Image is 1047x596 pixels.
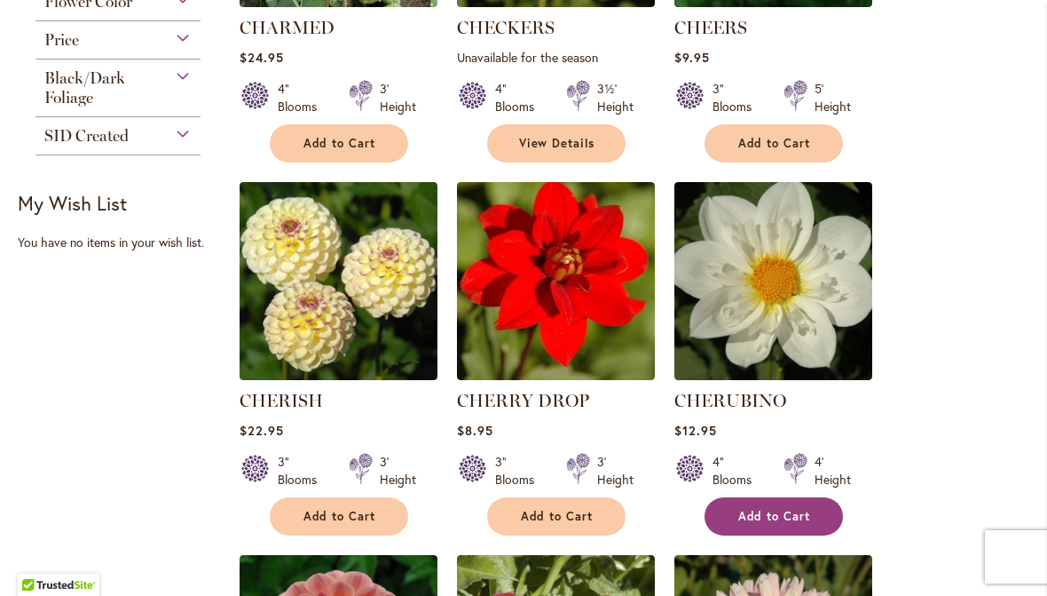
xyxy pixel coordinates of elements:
p: Unavailable for the season [457,49,655,66]
div: 3' Height [380,453,416,489]
div: 4" Blooms [278,80,327,115]
a: CHEERS [674,17,747,38]
a: CHERUBINO [674,390,786,411]
button: Add to Cart [270,124,408,163]
span: Price [44,30,79,50]
div: 4' Height [815,453,851,489]
span: View Details [519,136,595,151]
button: Add to Cart [487,497,626,536]
a: CHECKERS [457,17,555,38]
span: Add to Cart [303,136,376,151]
div: 3½' Height [597,80,634,115]
a: CHERISH [240,367,437,384]
span: $22.95 [240,422,284,439]
span: Black/Dark Foliage [44,68,125,107]
span: $9.95 [674,49,710,66]
div: 4" Blooms [495,80,545,115]
span: Add to Cart [738,136,811,151]
a: CHERUBINO [674,367,872,384]
button: Add to Cart [705,124,843,163]
span: Add to Cart [738,509,811,524]
img: CHERRY DROP [457,182,655,380]
a: CHERISH [240,390,323,411]
div: 4" Blooms [712,453,762,489]
span: Add to Cart [303,509,376,524]
span: $12.95 [674,422,717,439]
strong: My Wish List [18,190,127,216]
span: Add to Cart [521,509,594,524]
span: SID Created [44,126,129,146]
iframe: Launch Accessibility Center [13,533,63,583]
a: View Details [487,124,626,163]
a: CHARMED [240,17,335,38]
span: $8.95 [457,422,493,439]
div: 3' Height [380,80,416,115]
a: CHERRY DROP [457,367,655,384]
div: 3' Height [597,453,634,489]
button: Add to Cart [705,497,843,536]
div: 3" Blooms [712,80,762,115]
button: Add to Cart [270,497,408,536]
div: 5' Height [815,80,851,115]
img: CHERUBINO [674,182,872,380]
div: You have no items in your wish list. [18,234,229,251]
span: $24.95 [240,49,284,66]
div: 3" Blooms [495,453,545,489]
a: CHERRY DROP [457,390,589,411]
img: CHERISH [240,182,437,380]
div: 3" Blooms [278,453,327,489]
